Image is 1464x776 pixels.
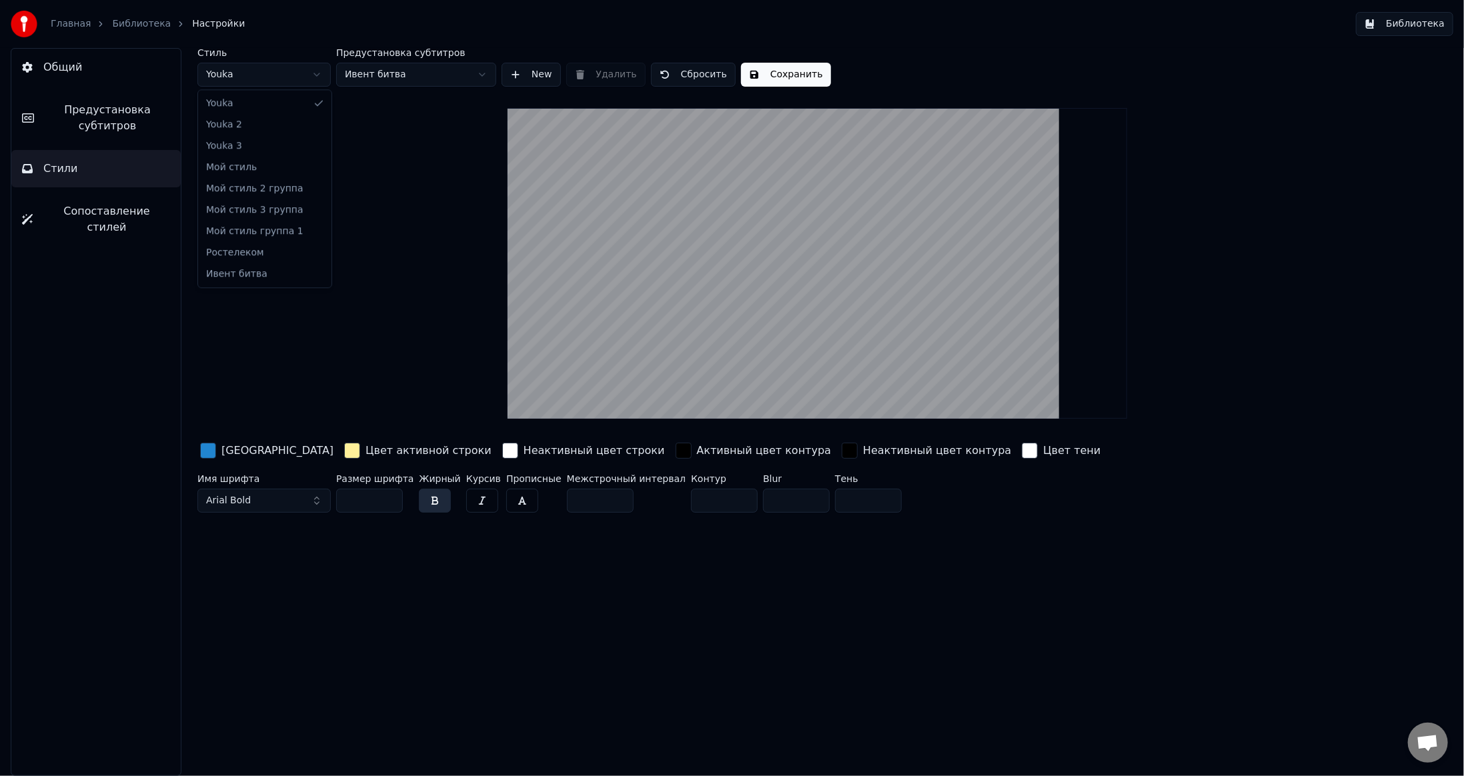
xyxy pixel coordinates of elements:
span: Мой стиль группа 1 [206,225,303,238]
span: Мой стиль 3 группа [206,203,303,217]
span: Ростелеком [206,246,264,259]
span: Youka [206,97,233,110]
span: Мой стиль [206,161,257,174]
span: Мой стиль 2 группа [206,182,303,195]
span: Youka 3 [206,139,242,153]
span: Ивент битва [206,267,267,281]
span: Youka 2 [206,118,242,131]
